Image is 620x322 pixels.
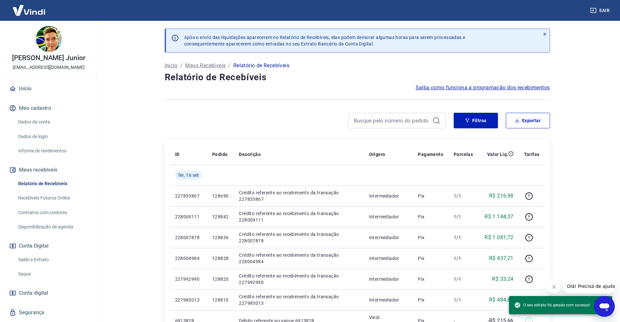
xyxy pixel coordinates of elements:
[454,297,473,303] p: 1/1
[454,276,473,282] p: 1/1
[594,296,615,317] iframe: Botão para abrir a janela de mensagens
[8,82,90,96] a: Início
[233,62,289,70] p: Relatório de Recebíveis
[16,115,90,129] a: Dados da conta
[418,213,443,220] p: Pix
[454,151,473,158] p: Parcelas
[239,231,358,244] p: Crédito referente ao recebimento da transação 228007878
[369,151,385,158] p: Origem
[239,293,358,306] p: Crédito referente ao recebimento da transação 227983013
[8,101,90,115] button: Meu cadastro
[454,255,473,262] p: 1/1
[418,297,443,303] p: Pix
[212,234,228,241] p: 128836
[418,193,443,199] p: Pix
[175,234,202,241] p: 228007878
[16,220,90,234] a: Disponibilização de agenda
[175,297,202,303] p: 227983013
[563,279,615,293] iframe: Mensagem da empresa
[16,206,90,219] a: Contratos com credores
[228,62,230,70] p: /
[8,305,90,320] a: Segurança
[418,255,443,262] p: Pix
[16,191,90,205] a: Recebíveis Futuros Online
[589,5,612,17] button: Sair
[212,255,228,262] p: 128828
[489,296,514,304] p: R$ 484,80
[185,62,226,70] a: Meus Recebíveis
[8,239,90,253] button: Conta Digital
[212,151,227,158] p: Pedido
[8,163,90,177] button: Meus recebíveis
[369,297,408,303] p: Intermediador
[175,276,202,282] p: 227992990
[485,234,513,241] p: R$ 1.081,72
[184,34,465,47] p: Após o envio das liquidações aparecerem no Relatório de Recebíveis, elas podem demorar algumas ho...
[492,275,513,283] p: R$ 33,24
[8,286,90,300] a: Conta digital
[12,55,85,61] p: [PERSON_NAME] Junior
[13,64,85,71] p: [EMAIL_ADDRESS][DOMAIN_NAME]
[175,213,202,220] p: 228009111
[418,234,443,241] p: Pix
[489,192,514,200] p: R$ 216,98
[212,193,228,199] p: 128690
[369,213,408,220] p: Intermediador
[547,280,560,293] iframe: Fechar mensagem
[19,289,48,298] span: Conta digital
[165,71,550,84] h4: Relatório de Recebíveis
[212,297,228,303] p: 128810
[454,113,498,128] button: Filtros
[16,144,90,158] a: Informe de rendimentos
[36,26,62,52] img: 40958a5d-ac93-4d9b-8f90-c2e9f6170d14.jpeg
[178,172,199,178] span: Ter, 16 set
[506,113,550,128] button: Exportar
[16,267,90,281] a: Saque
[239,151,261,158] p: Descrição
[354,116,430,125] input: Busque pelo número do pedido
[239,252,358,265] p: Crédito referente ao recebimento da transação 228004984
[489,254,514,262] p: R$ 437,21
[165,62,178,70] a: Início
[239,189,358,202] p: Crédito referente ao recebimento da transação 227833867
[8,0,50,20] img: Vindi
[418,151,443,158] p: Pagamento
[485,213,513,221] p: R$ 1.144,37
[16,253,90,266] a: Saldo e Extrato
[4,5,55,10] span: Olá! Precisa de ajuda?
[16,177,90,190] a: Relatório de Recebíveis
[514,302,590,308] span: O seu extrato foi gerado com sucesso!
[369,193,408,199] p: Intermediador
[454,193,473,199] p: 1/1
[418,276,443,282] p: Pix
[16,130,90,143] a: Dados de login
[454,234,473,241] p: 1/1
[454,213,473,220] p: 1/1
[369,276,408,282] p: Intermediador
[175,151,180,158] p: ID
[212,276,228,282] p: 128820
[180,62,183,70] p: /
[239,273,358,286] p: Crédito referente ao recebimento da transação 227992990
[212,213,228,220] p: 128842
[416,84,550,92] a: Saiba como funciona a programação dos recebimentos
[487,151,508,158] p: Valor Líq.
[175,255,202,262] p: 228004984
[239,210,358,223] p: Crédito referente ao recebimento da transação 228009111
[369,234,408,241] p: Intermediador
[369,255,408,262] p: Intermediador
[524,151,540,158] p: Tarifas
[175,193,202,199] p: 227833867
